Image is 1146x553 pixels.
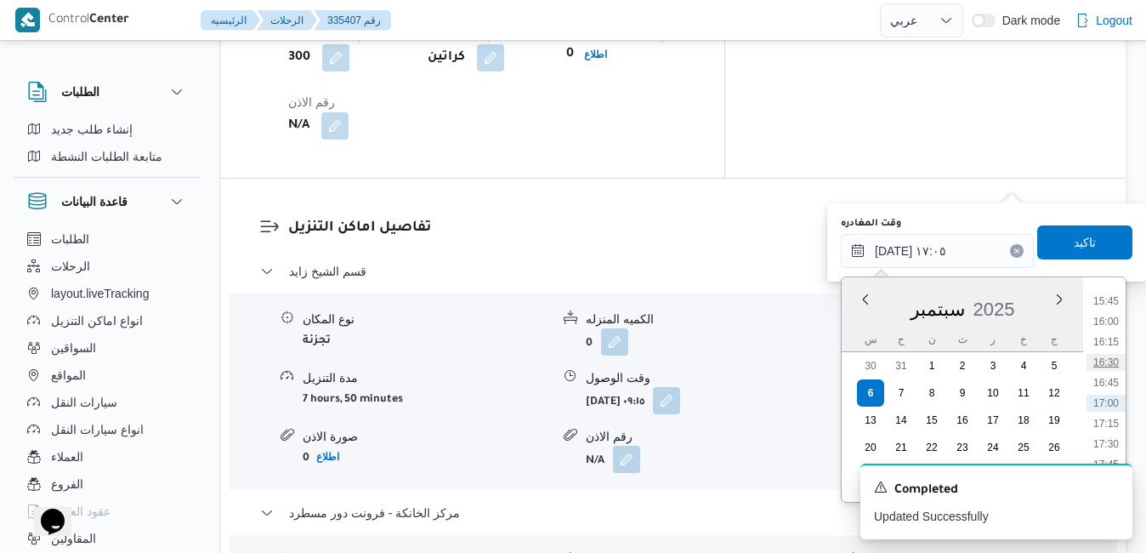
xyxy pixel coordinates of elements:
[979,352,1007,379] div: day-3
[586,311,833,328] div: الكميه المنزله
[51,365,86,385] span: المواقع
[1086,334,1126,351] li: 16:15
[1041,328,1068,351] div: ج
[888,328,915,351] div: ح
[20,416,194,443] button: انواع سيارات النقل
[855,352,1069,488] div: month-٢٠٢٥-٠٩
[20,280,194,307] button: layout.liveTracking
[17,485,71,536] iframe: chat widget
[20,389,194,416] button: سيارات النقل
[20,362,194,389] button: المواقع
[314,10,391,31] button: 335407 رقم
[857,379,884,407] div: day-6
[289,261,366,282] span: قسم الشيخ زايد
[586,428,833,446] div: رقم الاذن
[1086,436,1126,453] li: 17:30
[288,95,335,109] span: رقم الاذن
[1086,415,1126,432] li: 17:15
[51,419,144,440] span: انواع سيارات النقل
[859,293,872,306] button: Previous Month
[979,434,1007,461] div: day-24
[51,501,111,522] span: عقود العملاء
[857,434,884,461] div: day-20
[51,338,96,358] span: السواقين
[316,451,339,463] b: اطلاع
[20,525,194,552] button: المقاولين
[61,191,128,212] h3: قاعدة البيانات
[857,328,884,351] div: س
[1041,379,1068,407] div: day-12
[61,82,99,102] h3: الطلبات
[230,294,1117,490] div: قسم الشيخ زايد
[303,369,550,387] div: مدة التنزيل
[51,474,83,494] span: الفروع
[1086,395,1126,412] li: 17:00
[1069,3,1139,37] button: Logout
[289,503,460,523] span: مركز الخانكة - فرونت دور مسطرد
[888,379,915,407] div: day-7
[1010,434,1037,461] div: day-25
[201,10,260,31] button: الرئيسيه
[586,455,604,467] b: N/A
[1010,328,1037,351] div: خ
[309,447,346,467] button: اطلاع
[1086,293,1126,310] li: 15:45
[1052,293,1066,306] button: Next month
[973,298,1016,321] div: Button. Open the year selector. 2025 is currently selected.
[586,338,593,350] b: 0
[1074,232,1096,253] span: تاكيد
[1086,313,1126,330] li: 16:00
[979,407,1007,434] div: day-17
[257,10,317,31] button: الرحلات
[586,396,644,408] b: [DATE] ٠٩:١٥
[20,498,194,525] button: عقود العملاء
[586,369,833,387] div: وقت الوصول
[51,146,162,167] span: متابعة الطلبات النشطة
[303,311,550,328] div: نوع المكان
[949,379,976,407] div: day-9
[979,379,1007,407] div: day-10
[51,447,83,467] span: العملاء
[20,470,194,498] button: الفروع
[1086,374,1126,391] li: 16:45
[303,428,550,446] div: صورة الاذن
[910,298,966,321] div: Button. Open the month selector. سبتمبر is currently selected.
[949,328,976,351] div: ث
[1010,407,1037,434] div: day-18
[584,48,607,60] b: اطلاع
[949,352,976,379] div: day-2
[949,407,976,434] div: day-16
[1041,434,1068,461] div: day-26
[260,261,1087,282] button: قسم الشيخ زايد
[1096,10,1132,31] span: Logout
[1010,352,1037,379] div: day-4
[1086,354,1126,371] li: 16:30
[888,407,915,434] div: day-14
[841,234,1034,268] input: Press the down key to enter a popover containing a calendar. Press the escape key to close the po...
[1041,352,1068,379] div: day-5
[20,143,194,170] button: متابعة الطلبات النشطة
[51,311,143,331] span: انواع اماكن التنزيل
[857,352,884,379] div: day-30
[51,119,133,140] span: إنشاء طلب جديد
[918,328,945,351] div: ن
[20,225,194,253] button: الطلبات
[1010,379,1037,407] div: day-11
[89,14,129,27] b: Center
[918,407,945,434] div: day-15
[973,299,1015,320] span: 2025
[841,217,901,231] label: وقت المغادره
[428,48,465,68] b: كراتين
[51,256,90,276] span: الرحلات
[20,307,194,334] button: انواع اماكن التنزيل
[918,352,945,379] div: day-1
[918,379,945,407] div: day-8
[566,44,574,65] b: 0
[894,481,958,501] span: Completed
[288,48,310,68] b: 300
[51,392,117,413] span: سيارات النقل
[303,335,331,347] b: تجزئة
[918,434,945,461] div: day-22
[27,82,187,102] button: الطلبات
